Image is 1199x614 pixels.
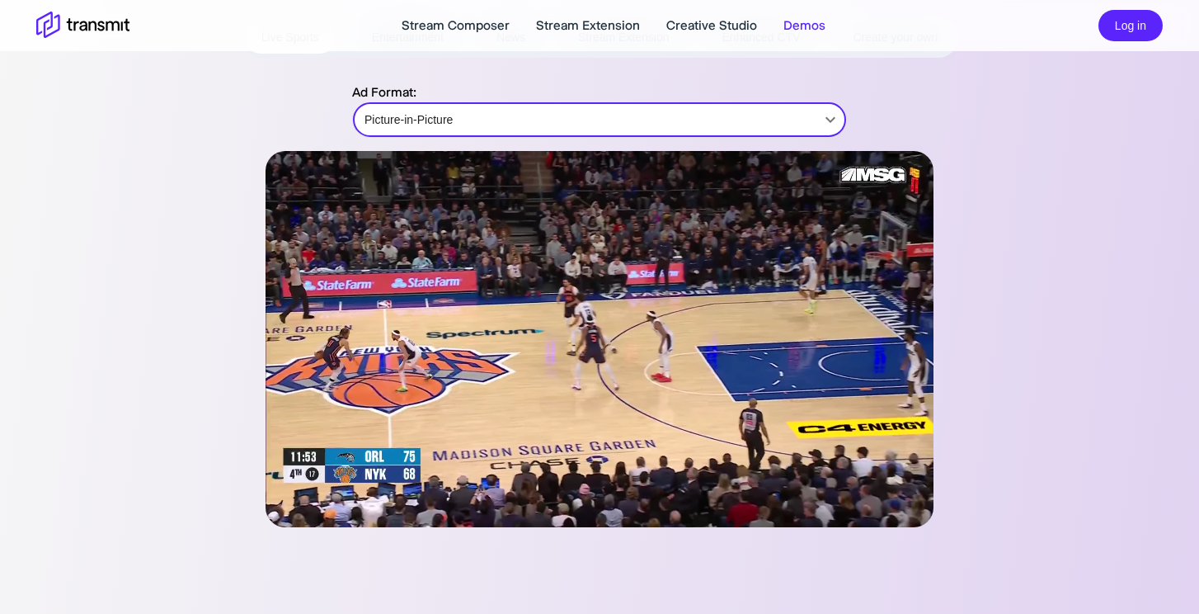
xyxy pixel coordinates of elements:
[666,16,757,35] a: Creative Studio
[783,16,825,35] a: Demos
[402,16,510,35] a: Stream Composer
[1098,17,1163,32] a: Log in
[1098,10,1163,42] button: Log in
[353,97,846,143] div: Picture-in-Picture
[352,83,847,102] p: Ad Format:
[536,16,640,35] a: Stream Extension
